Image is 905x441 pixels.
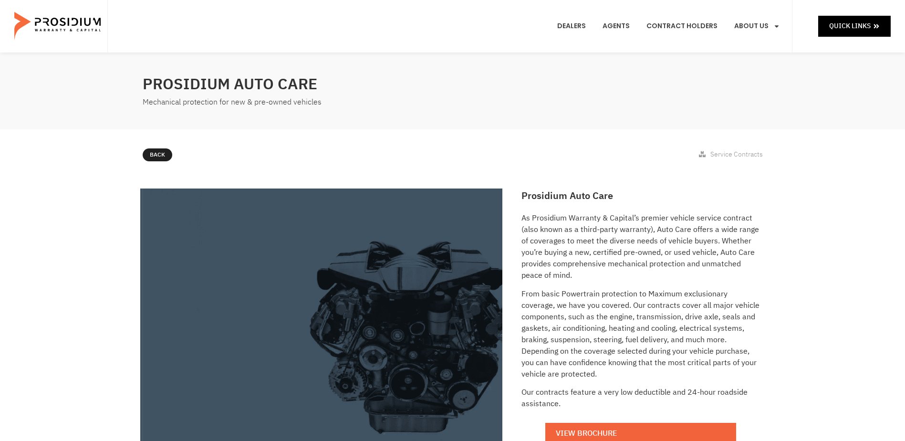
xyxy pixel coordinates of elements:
a: Agents [595,9,637,44]
p: From basic Powertrain protection to Maximum exclusionary coverage, we have you covered. Our contr... [521,288,760,380]
span: Back [150,150,165,160]
p: As Prosidium Warranty & Capital’s premier vehicle service contract (also known as a third-party w... [521,212,760,281]
h2: Prosidium Auto Care [143,73,448,95]
div: Mechanical protection for new & pre-owned vehicles [143,95,448,109]
a: Back [143,148,172,162]
a: Quick Links [818,16,891,36]
span: Quick Links [829,20,871,32]
a: Dealers [550,9,593,44]
span: Service Contracts [710,149,763,159]
p: Our contracts feature a very low deductible and 24-hour roadside assistance. [521,387,760,409]
a: About Us [727,9,787,44]
nav: Menu [550,9,787,44]
a: Contract Holders [639,9,725,44]
h2: Prosidium Auto Care [521,189,760,203]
